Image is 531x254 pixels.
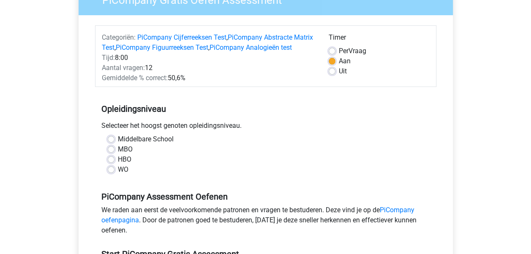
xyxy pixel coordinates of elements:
label: Aan [339,56,351,66]
div: Timer [329,32,430,46]
div: We raden aan eerst de veelvoorkomende patronen en vragen te bestuderen. Deze vind je op de . Door... [95,205,436,239]
h5: Opleidingsniveau [101,100,430,117]
span: Aantal vragen: [102,64,145,72]
span: Gemiddelde % correct: [102,74,168,82]
a: PiCompany Figuurreeksen Test [116,43,208,51]
div: 12 [95,63,322,73]
label: MBO [118,144,133,154]
label: WO [118,165,128,175]
label: Uit [339,66,347,76]
label: Middelbare School [118,134,174,144]
div: 8:00 [95,53,322,63]
span: Per [339,47,349,55]
a: PiCompany Analogieën test [210,43,292,51]
span: Categoriën: [102,33,136,41]
label: Vraag [339,46,366,56]
span: Tijd: [102,54,115,62]
div: 50,6% [95,73,322,83]
a: PiCompany Cijferreeksen Test [137,33,226,41]
h5: PiCompany Assessment Oefenen [101,192,430,202]
div: Selecteer het hoogst genoten opleidingsniveau. [95,121,436,134]
label: HBO [118,154,131,165]
div: , , , [95,32,322,53]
